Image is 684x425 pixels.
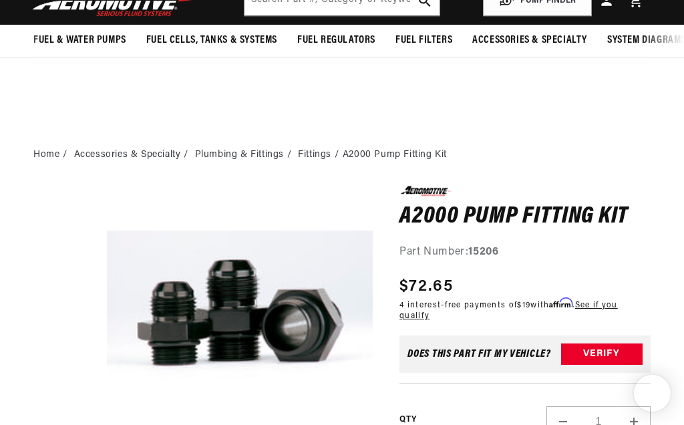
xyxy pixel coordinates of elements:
a: Fittings [298,148,331,162]
h1: A2000 Pump Fitting Kit [399,206,651,228]
a: Home [33,148,59,162]
button: Verify [561,343,643,365]
summary: Accessories & Specialty [462,25,597,56]
nav: breadcrumbs [33,148,651,162]
span: Fuel Filters [395,33,452,47]
li: A2000 Pump Fitting Kit [343,148,447,162]
summary: Fuel & Water Pumps [23,25,136,56]
a: Plumbing & Fittings [195,148,284,162]
span: $72.65 [399,275,453,299]
div: Part Number: [399,244,651,261]
strong: 15206 [468,247,498,257]
li: Accessories & Specialty [74,148,192,162]
span: Affirm [549,298,572,308]
span: Accessories & Specialty [472,33,587,47]
span: Fuel Cells, Tanks & Systems [146,33,277,47]
p: 4 interest-free payments of with . [399,299,651,323]
span: Fuel Regulators [297,33,375,47]
summary: Fuel Cells, Tanks & Systems [136,25,287,56]
span: $19 [517,301,530,309]
div: Does This part fit My vehicle? [407,349,551,360]
summary: Fuel Regulators [287,25,385,56]
summary: Fuel Filters [385,25,462,56]
span: Fuel & Water Pumps [33,33,126,47]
